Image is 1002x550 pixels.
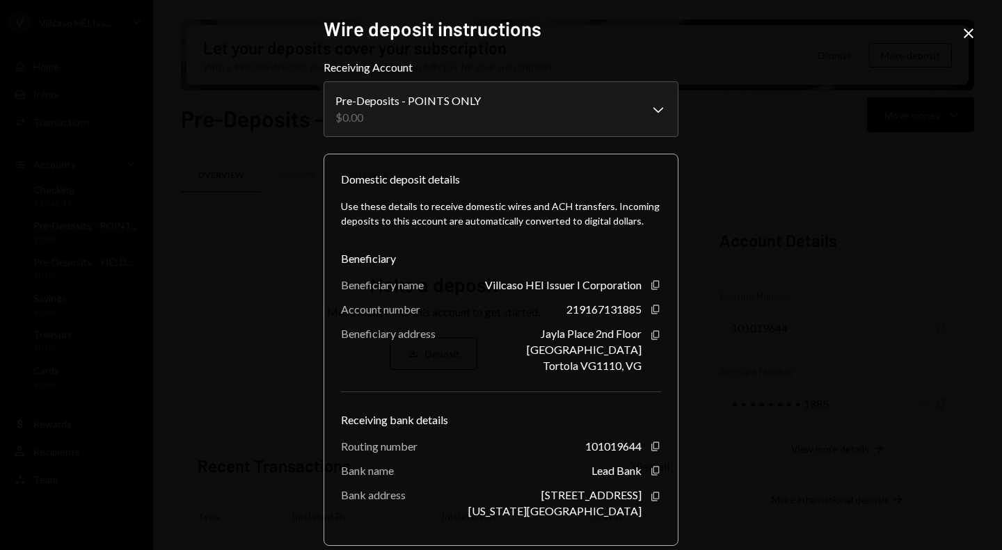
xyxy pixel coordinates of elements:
div: Beneficiary [341,250,661,267]
div: Lead Bank [591,464,642,477]
div: Bank name [341,464,394,477]
div: 101019644 [585,439,642,453]
div: [US_STATE][GEOGRAPHIC_DATA] [468,504,642,517]
h2: Wire deposit instructions [324,15,678,42]
div: 219167131885 [566,302,642,316]
div: Tortola VG1110, VG [543,359,642,372]
div: Routing number [341,439,417,453]
div: Use these details to receive domestic wires and ACH transfers. Incoming deposits to this account ... [341,199,661,228]
label: Receiving Account [324,59,678,76]
div: Beneficiary address [341,327,436,340]
div: Beneficiary name [341,278,424,291]
div: Domestic deposit details [341,171,460,188]
div: Bank address [341,488,406,501]
div: Account number [341,302,420,316]
div: [STREET_ADDRESS] [541,488,642,501]
div: [GEOGRAPHIC_DATA] [527,343,642,356]
div: Villcaso HEI Issuer I Corporation [485,278,642,291]
div: Jayla Place 2nd Floor [541,327,642,340]
div: Receiving bank details [341,412,661,428]
button: Receiving Account [324,81,678,137]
